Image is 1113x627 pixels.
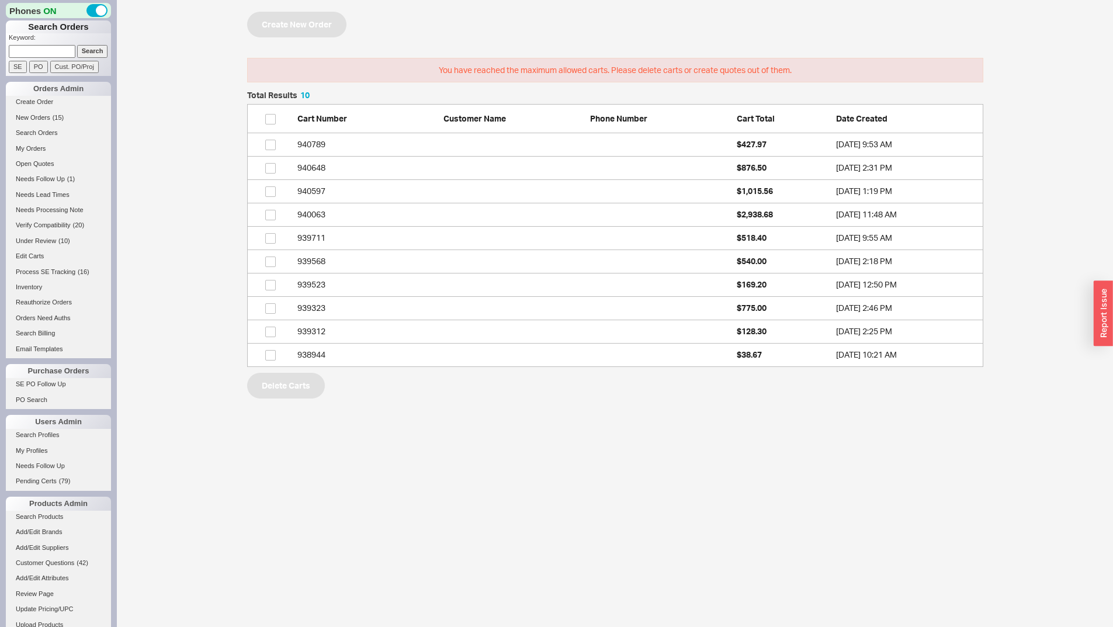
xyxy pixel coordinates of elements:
[836,349,977,361] div: 9/9/25 10:21 AM
[297,325,438,337] div: 939312
[247,203,983,227] a: 940063 $2,938.68[DATE] 11:48 AM
[247,157,983,180] a: 940648 $876.50[DATE] 2:31 PM
[58,237,70,244] span: ( 10 )
[50,61,99,73] input: Cust. PO/Proj
[6,557,111,569] a: Customer Questions(42)
[6,445,111,457] a: My Profiles
[6,235,111,247] a: Under Review(10)
[6,511,111,523] a: Search Products
[29,61,48,73] input: PO
[6,204,111,216] a: Needs Processing Note
[737,113,775,123] span: Cart Total
[59,477,71,484] span: ( 79 )
[247,133,983,157] a: 940789 $427.97[DATE] 9:53 AM
[73,221,85,228] span: ( 20 )
[6,312,111,324] a: Orders Need Auths
[297,138,438,150] div: 940789
[6,327,111,340] a: Search Billing
[836,232,977,244] div: 9/12/25 9:55 AM
[77,45,108,57] input: Search
[836,302,977,314] div: 9/10/25 2:46 PM
[297,255,438,267] div: 939568
[16,462,65,469] span: Needs Follow Up
[297,232,438,244] div: 939711
[836,209,977,220] div: 9/15/25 11:48 AM
[836,255,977,267] div: 9/11/25 2:18 PM
[6,497,111,511] div: Products Admin
[737,256,767,266] span: $540.00
[53,114,64,121] span: ( 15 )
[6,364,111,378] div: Purchase Orders
[297,162,438,174] div: 940648
[78,268,89,275] span: ( 16 )
[443,113,506,123] span: Customer Name
[836,185,977,197] div: 9/17/25 1:19 PM
[16,206,84,213] span: Needs Processing Note
[297,302,438,314] div: 939323
[247,12,346,37] button: Create New Order
[247,297,983,320] a: 939323 $775.00[DATE] 2:46 PM
[6,281,111,293] a: Inventory
[836,162,977,174] div: 9/17/25 2:31 PM
[16,477,57,484] span: Pending Certs
[737,139,767,149] span: $427.97
[16,237,56,244] span: Under Review
[6,82,111,96] div: Orders Admin
[67,175,75,182] span: ( 1 )
[297,349,438,361] div: 938944
[16,559,74,566] span: Customer Questions
[6,189,111,201] a: Needs Lead Times
[737,279,767,289] span: $169.20
[737,326,767,336] span: $128.30
[297,209,438,220] div: 940063
[247,320,983,344] a: 939312 $128.30[DATE] 2:25 PM
[247,227,983,250] a: 939711 $518.40[DATE] 9:55 AM
[6,158,111,170] a: Open Quotes
[6,415,111,429] div: Users Admin
[6,20,111,33] h1: Search Orders
[6,460,111,472] a: Needs Follow Up
[9,33,111,45] p: Keyword:
[6,378,111,390] a: SE PO Follow Up
[590,113,647,123] span: Phone Number
[6,343,111,355] a: Email Templates
[247,273,983,297] a: 939523 $169.20[DATE] 12:50 PM
[247,180,983,203] a: 940597 $1,015.56[DATE] 1:19 PM
[6,588,111,600] a: Review Page
[737,186,773,196] span: $1,015.56
[6,542,111,554] a: Add/Edit Suppliers
[737,209,773,219] span: $2,938.68
[6,173,111,185] a: Needs Follow Up(1)
[16,221,71,228] span: Verify Compatibility
[297,185,438,197] div: 940597
[6,603,111,615] a: Update Pricing/UPC
[16,114,50,121] span: New Orders
[6,112,111,124] a: New Orders(15)
[6,429,111,441] a: Search Profiles
[297,279,438,290] div: 939523
[262,379,310,393] span: Delete Carts
[6,127,111,139] a: Search Orders
[262,18,332,32] span: Create New Order
[737,233,767,243] span: $518.40
[6,475,111,487] a: Pending Certs(79)
[737,349,762,359] span: $38.67
[836,325,977,337] div: 9/10/25 2:25 PM
[247,344,983,367] a: 938944 $38.67[DATE] 10:21 AM
[77,559,88,566] span: ( 42 )
[737,303,767,313] span: $775.00
[836,138,977,150] div: 9/18/25 9:53 AM
[9,61,27,73] input: SE
[6,250,111,262] a: Edit Carts
[6,3,111,18] div: Phones
[737,162,767,172] span: $876.50
[6,296,111,309] a: Reauthorize Orders
[6,219,111,231] a: Verify Compatibility(20)
[6,526,111,538] a: Add/Edit Brands
[43,5,57,17] span: ON
[16,175,65,182] span: Needs Follow Up
[6,266,111,278] a: Process SE Tracking(16)
[6,394,111,406] a: PO Search
[247,373,325,399] button: Delete Carts
[247,58,983,82] div: You have reached the maximum allowed carts. Please delete carts or create quotes out of them.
